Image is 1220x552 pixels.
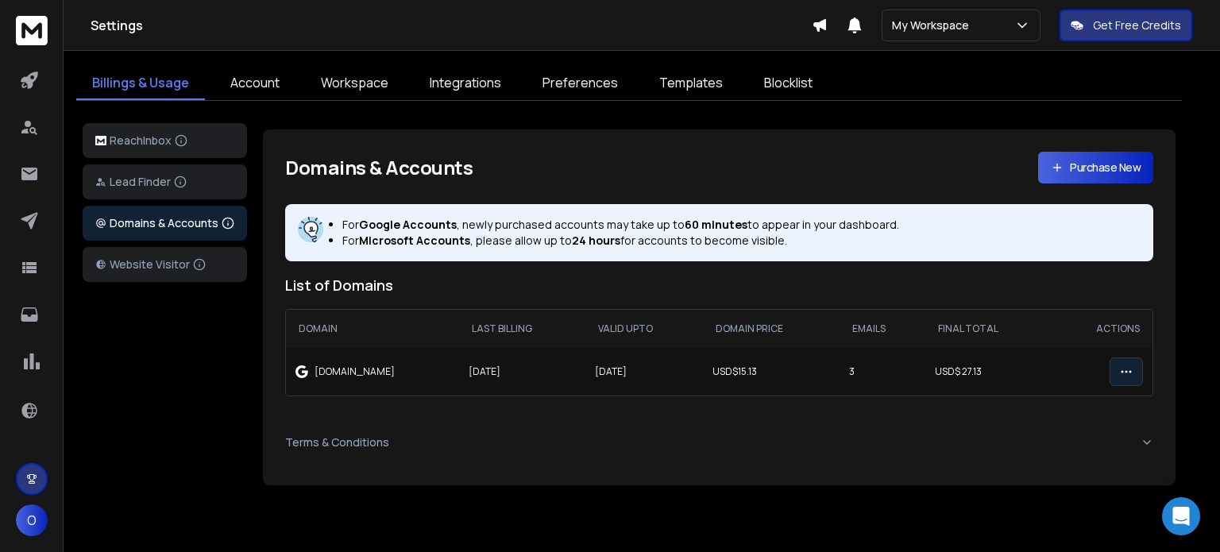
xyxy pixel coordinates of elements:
[298,217,323,242] img: information
[840,348,926,396] td: 3
[286,310,459,348] th: Domain
[459,348,585,396] td: [DATE]
[840,310,926,348] th: Emails
[359,233,470,248] strong: Microsoft Accounts
[16,504,48,536] button: O
[414,67,517,100] a: Integrations
[1060,10,1192,41] button: Get Free Credits
[83,206,247,241] button: Domains & Accounts
[83,123,247,158] button: ReachInbox
[342,217,899,233] p: For , newly purchased accounts may take up to to appear in your dashboard.
[748,67,828,100] a: Blocklist
[892,17,975,33] p: My Workspace
[285,422,1153,463] button: Terms & Conditions
[527,67,634,100] a: Preferences
[285,155,473,180] h1: Domains & Accounts
[685,217,747,232] strong: 60 minutes
[585,348,703,396] td: [DATE]
[76,67,205,100] a: Billings & Usage
[295,365,450,378] div: [DOMAIN_NAME]
[342,233,899,249] p: For , please allow up to for accounts to become visible.
[95,136,106,146] img: logo
[703,310,840,348] th: Domain Price
[285,274,1153,296] h2: List of Domains
[83,247,247,282] button: Website Visitor
[1051,310,1152,348] th: Actions
[643,67,739,100] a: Templates
[459,310,585,348] th: Last Billing
[83,164,247,199] button: Lead Finder
[1038,152,1153,183] a: Purchase New
[305,67,404,100] a: Workspace
[925,348,1051,396] td: USD$ 27.13
[703,348,840,396] td: USD$ 15.13
[359,217,457,232] strong: Google Accounts
[91,16,812,35] h1: Settings
[1162,497,1200,535] div: Open Intercom Messenger
[925,310,1051,348] th: Final Total
[572,233,620,248] strong: 24 hours
[214,67,295,100] a: Account
[1093,17,1181,33] p: Get Free Credits
[585,310,703,348] th: Valid Upto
